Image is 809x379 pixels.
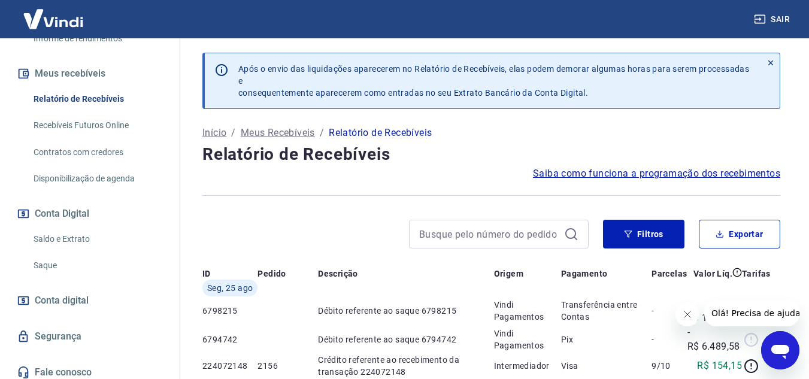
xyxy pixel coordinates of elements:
p: R$ 154,15 [697,359,742,373]
a: Meus Recebíveis [241,126,315,140]
button: Filtros [603,220,684,248]
p: -R$ 6.489,58 [687,325,742,354]
a: Contratos com credores [29,140,165,165]
p: Débito referente ao saque 6798215 [318,305,493,317]
p: 224072148 [202,360,257,372]
p: 9/10 [652,360,687,372]
p: Transferência entre Contas [561,299,652,323]
a: Informe de rendimentos [29,26,165,51]
p: Parcelas [652,268,687,280]
img: Vindi [14,1,92,37]
button: Meus recebíveis [14,60,165,87]
p: / [231,126,235,140]
a: Saldo e Extrato [29,227,165,251]
a: Recebíveis Futuros Online [29,113,165,138]
a: Saiba como funciona a programação dos recebimentos [533,166,780,181]
a: Saque [29,253,165,278]
p: Crédito referente ao recebimento da transação 224072148 [318,354,493,378]
p: Visa [561,360,652,372]
p: -R$ 1.617,41 [687,296,742,325]
input: Busque pelo número do pedido [419,225,559,243]
p: Tarifas [742,268,771,280]
p: 2156 [257,360,318,372]
iframe: Mensagem da empresa [704,300,799,326]
p: Vindi Pagamentos [494,299,561,323]
p: ID [202,268,211,280]
span: Seg, 25 ago [207,282,253,294]
h4: Relatório de Recebíveis [202,142,780,166]
p: Vindi Pagamentos [494,328,561,351]
p: Após o envio das liquidações aparecerem no Relatório de Recebíveis, elas podem demorar algumas ho... [238,63,752,99]
a: Conta digital [14,287,165,314]
span: Olá! Precisa de ajuda? [7,8,101,18]
button: Conta Digital [14,201,165,227]
p: - [652,333,687,345]
a: Relatório de Recebíveis [29,87,165,111]
span: Conta digital [35,292,89,309]
p: Relatório de Recebíveis [329,126,432,140]
p: Pedido [257,268,286,280]
p: Pagamento [561,268,608,280]
a: Disponibilização de agenda [29,166,165,191]
p: Débito referente ao saque 6794742 [318,333,493,345]
p: Origem [494,268,523,280]
a: Início [202,126,226,140]
p: Valor Líq. [693,268,732,280]
iframe: Botão para abrir a janela de mensagens [761,331,799,369]
iframe: Fechar mensagem [675,302,699,326]
button: Exportar [699,220,780,248]
p: 6798215 [202,305,257,317]
p: 6794742 [202,333,257,345]
a: Segurança [14,323,165,350]
p: Pix [561,333,652,345]
p: Descrição [318,268,358,280]
button: Sair [752,8,795,31]
p: - [652,305,687,317]
p: Intermediador [494,360,561,372]
p: / [320,126,324,140]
